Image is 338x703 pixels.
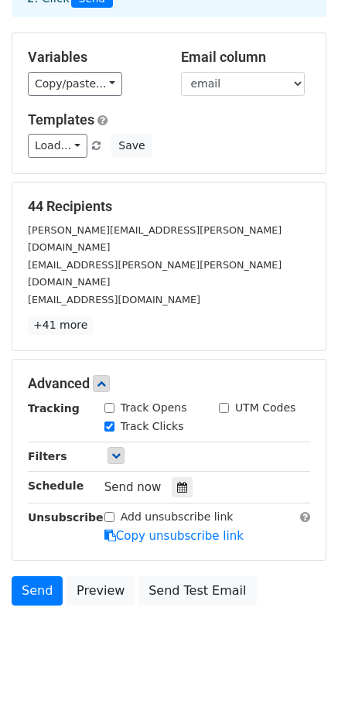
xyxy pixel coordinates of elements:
h5: Variables [28,49,158,66]
h5: Advanced [28,375,310,392]
label: Track Clicks [121,418,184,435]
a: Send Test Email [138,576,256,606]
iframe: Chat Widget [261,629,338,703]
small: [EMAIL_ADDRESS][DOMAIN_NAME] [28,294,200,305]
label: UTM Codes [235,400,295,416]
strong: Unsubscribe [28,511,104,524]
small: [PERSON_NAME][EMAIL_ADDRESS][PERSON_NAME][DOMAIN_NAME] [28,224,282,254]
a: Copy/paste... [28,72,122,96]
strong: Filters [28,450,67,462]
h5: Email column [181,49,311,66]
h5: 44 Recipients [28,198,310,215]
a: Send [12,576,63,606]
a: Preview [67,576,135,606]
label: Add unsubscribe link [121,509,234,525]
small: [EMAIL_ADDRESS][PERSON_NAME][PERSON_NAME][DOMAIN_NAME] [28,259,282,288]
button: Save [111,134,152,158]
a: Copy unsubscribe link [104,529,244,543]
div: Widget de chat [261,629,338,703]
span: Send now [104,480,162,494]
a: +41 more [28,316,93,335]
strong: Schedule [28,479,84,492]
a: Templates [28,111,94,128]
strong: Tracking [28,402,80,415]
label: Track Opens [121,400,187,416]
a: Load... [28,134,87,158]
